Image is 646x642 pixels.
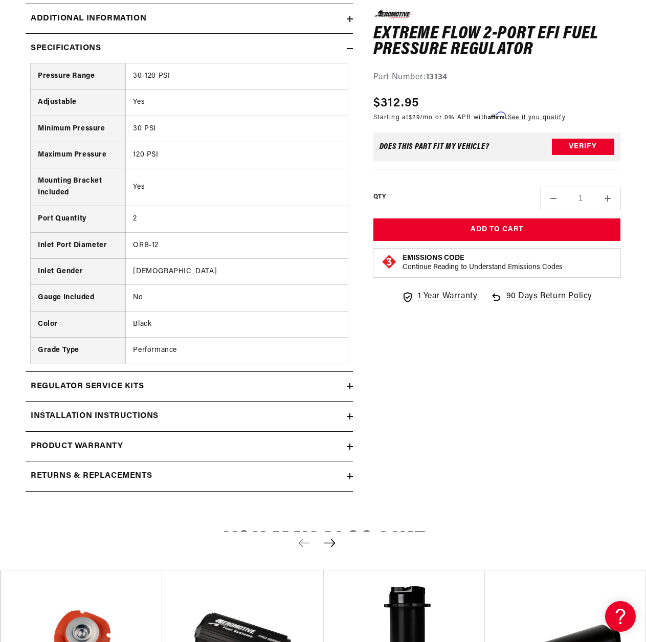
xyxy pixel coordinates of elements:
th: Adjustable [31,90,126,116]
td: [DEMOGRAPHIC_DATA] [126,259,348,285]
summary: Specifications [26,34,353,63]
th: Maximum Pressure [31,142,126,168]
td: 30-120 PSI [126,63,348,90]
th: Inlet Gender [31,259,126,285]
h2: Product warranty [31,440,123,453]
h2: Additional information [31,12,146,26]
td: ORB-12 [126,232,348,258]
button: Emissions CodeContinue Reading to Understand Emissions Codes [403,254,563,272]
div: Part Number: [373,71,620,84]
div: Does This part fit My vehicle? [380,143,489,151]
p: Continue Reading to Understand Emissions Codes [403,263,563,272]
td: Performance [126,338,348,364]
img: Emissions code [381,254,397,270]
h2: You may also like [26,530,620,555]
th: Inlet Port Diameter [31,232,126,258]
a: 90 Days Return Policy [490,290,593,314]
strong: 13134 [426,73,448,81]
td: 120 PSI [126,142,348,168]
span: $312.95 [373,94,419,113]
summary: Regulator Service Kits [26,372,353,402]
th: Color [31,311,126,337]
h2: Returns & replacements [31,470,152,483]
h2: Specifications [31,42,101,55]
summary: Product warranty [26,432,353,461]
summary: Installation Instructions [26,402,353,431]
h2: Installation Instructions [31,410,159,423]
h2: Regulator Service Kits [31,380,144,393]
summary: Returns & replacements [26,461,353,491]
span: $29 [409,115,420,121]
button: Verify [552,139,614,155]
th: Grade Type [31,338,126,364]
label: QTY [373,192,386,201]
strong: Emissions Code [403,254,464,262]
th: Mounting Bracket Included [31,168,126,206]
td: 30 PSI [126,116,348,142]
th: Pressure Range [31,63,126,90]
button: Next slide [319,532,341,554]
button: Add to Cart [373,218,620,241]
summary: Additional information [26,4,353,34]
a: 1 Year Warranty [402,290,478,303]
a: See if you qualify - Learn more about Affirm Financing (opens in modal) [508,115,566,121]
td: Yes [126,168,348,206]
h1: Extreme Flow 2-Port EFI Fuel Pressure Regulator [373,26,620,58]
td: Black [126,311,348,337]
th: Port Quantity [31,206,126,232]
th: Gauge Included [31,285,126,311]
td: 2 [126,206,348,232]
span: Affirm [488,112,506,120]
span: 1 Year Warranty [418,290,478,303]
span: 90 Days Return Policy [506,290,593,314]
td: Yes [126,90,348,116]
button: Previous slide [293,532,316,554]
p: Starting at /mo or 0% APR with . [373,113,566,122]
th: Minimum Pressure [31,116,126,142]
td: No [126,285,348,311]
